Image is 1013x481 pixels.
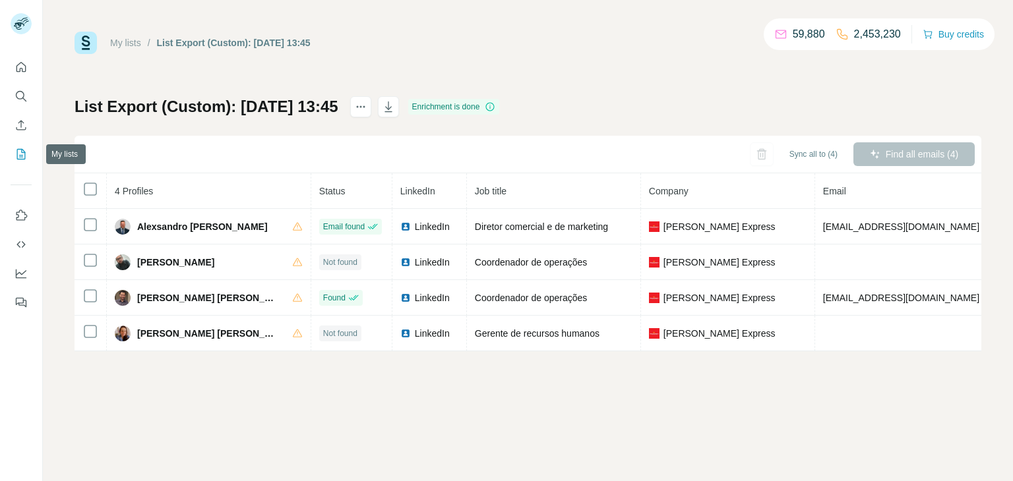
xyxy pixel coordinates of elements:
img: LinkedIn logo [400,257,411,268]
span: [PERSON_NAME] Express [663,327,776,340]
img: LinkedIn logo [400,221,411,232]
span: Not found [323,327,357,339]
p: 2,453,230 [854,26,901,42]
button: Quick start [11,55,32,79]
button: Dashboard [11,262,32,285]
button: Use Surfe on LinkedIn [11,204,32,227]
img: Avatar [115,290,131,306]
span: [PERSON_NAME] [PERSON_NAME] [137,327,279,340]
span: Company [649,186,689,196]
span: Sync all to (4) [789,148,838,160]
button: My lists [11,142,32,166]
span: LinkedIn [415,256,450,269]
span: Diretor comercial e de marketing [475,221,608,232]
span: Not found [323,256,357,268]
img: LinkedIn logo [400,293,411,303]
span: [PERSON_NAME] Express [663,291,776,304]
span: LinkedIn [415,327,450,340]
span: [EMAIL_ADDRESS][DOMAIN_NAME] [823,293,979,303]
span: Coordenador de operações [475,257,587,268]
span: Coordenador de operações [475,293,587,303]
span: LinkedIn [415,220,450,233]
button: Feedback [11,291,32,314]
span: 4 Profiles [115,186,153,196]
span: LinkedIn [400,186,435,196]
button: Search [11,84,32,108]
img: LinkedIn logo [400,328,411,339]
span: LinkedIn [415,291,450,304]
span: [PERSON_NAME] Express [663,256,776,269]
div: List Export (Custom): [DATE] 13:45 [157,36,311,49]
img: company-logo [649,257,660,268]
img: Avatar [115,219,131,235]
span: Found [323,292,346,304]
span: Job title [475,186,506,196]
button: Use Surfe API [11,233,32,256]
a: My lists [110,38,141,48]
div: Enrichment is done [408,99,500,115]
span: Status [319,186,346,196]
span: Email [823,186,846,196]
button: Buy credits [923,25,984,43]
img: company-logo [649,293,660,303]
img: Avatar [115,325,131,341]
span: Email found [323,221,365,233]
span: [PERSON_NAME] Express [663,220,776,233]
span: [PERSON_NAME] [PERSON_NAME] [137,291,279,304]
span: [EMAIL_ADDRESS][DOMAIN_NAME] [823,221,979,232]
span: Alexsandro [PERSON_NAME] [137,220,268,233]
li: / [148,36,150,49]
img: Avatar [115,254,131,270]
button: Sync all to (4) [780,144,847,164]
img: company-logo [649,221,660,232]
span: [PERSON_NAME] [137,256,214,269]
button: Enrich CSV [11,113,32,137]
span: Gerente de recursos humanos [475,328,599,339]
img: Surfe Logo [75,32,97,54]
img: company-logo [649,328,660,339]
button: actions [350,96,371,117]
h1: List Export (Custom): [DATE] 13:45 [75,96,338,117]
p: 59,880 [793,26,825,42]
